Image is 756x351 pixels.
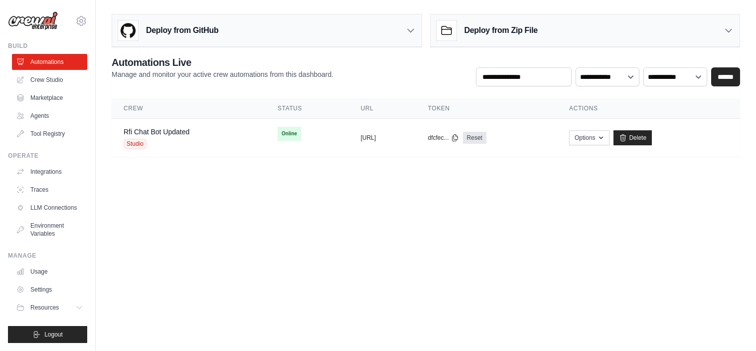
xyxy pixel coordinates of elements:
a: Rfi Chat Bot Updated [124,128,189,136]
button: Resources [12,300,87,316]
a: Environment Variables [12,218,87,242]
h3: Deploy from Zip File [464,24,538,36]
span: Logout [44,331,63,339]
div: Operate [8,152,87,160]
span: Studio [124,139,147,149]
a: Settings [12,282,87,298]
a: Tool Registry [12,126,87,142]
h2: Automations Live [112,55,333,69]
th: Actions [557,98,740,119]
th: Crew [112,98,266,119]
a: Crew Studio [12,72,87,88]
th: Token [416,98,558,119]
a: LLM Connections [12,200,87,216]
p: Manage and monitor your active crew automations from this dashboard. [112,69,333,79]
img: GitHub Logo [118,20,138,40]
button: dfcfec... [428,134,459,142]
th: URL [349,98,416,119]
img: Logo [8,11,58,30]
span: Resources [30,304,59,312]
div: Build [8,42,87,50]
a: Traces [12,182,87,198]
a: Marketplace [12,90,87,106]
th: Status [266,98,349,119]
a: Usage [12,264,87,280]
button: Logout [8,326,87,343]
button: Options [569,130,609,145]
a: Delete [613,130,652,145]
a: Agents [12,108,87,124]
span: Online [278,127,301,141]
a: Reset [463,132,486,144]
h3: Deploy from GitHub [146,24,218,36]
a: Automations [12,54,87,70]
a: Integrations [12,164,87,180]
div: Manage [8,252,87,260]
